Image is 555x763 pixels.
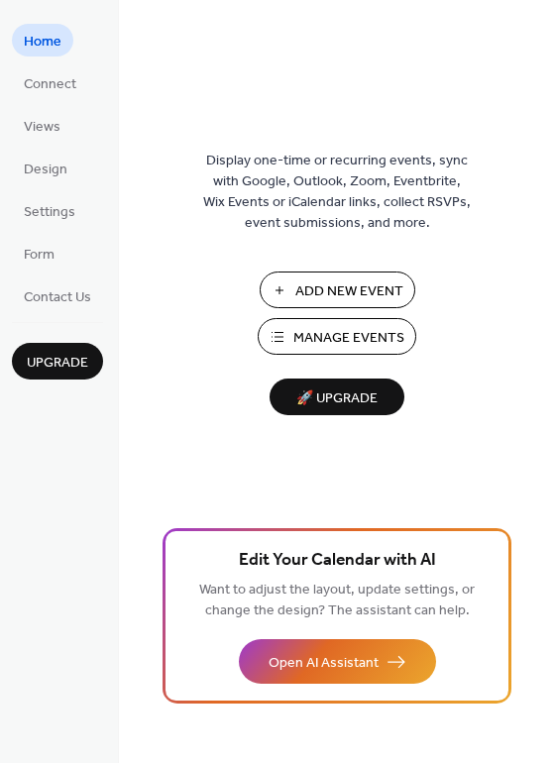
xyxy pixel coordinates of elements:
[281,385,392,412] span: 🚀 Upgrade
[293,328,404,349] span: Manage Events
[239,547,436,575] span: Edit Your Calendar with AI
[24,160,67,180] span: Design
[12,279,103,312] a: Contact Us
[12,152,79,184] a: Design
[203,151,471,234] span: Display one-time or recurring events, sync with Google, Outlook, Zoom, Eventbrite, Wix Events or ...
[270,379,404,415] button: 🚀 Upgrade
[260,272,415,308] button: Add New Event
[12,194,87,227] a: Settings
[24,117,60,138] span: Views
[27,353,88,374] span: Upgrade
[295,281,403,302] span: Add New Event
[12,24,73,56] a: Home
[269,653,379,674] span: Open AI Assistant
[12,66,88,99] a: Connect
[24,32,61,53] span: Home
[12,343,103,380] button: Upgrade
[24,287,91,308] span: Contact Us
[12,237,66,270] a: Form
[239,639,436,684] button: Open AI Assistant
[258,318,416,355] button: Manage Events
[199,577,475,624] span: Want to adjust the layout, update settings, or change the design? The assistant can help.
[12,109,72,142] a: Views
[24,202,75,223] span: Settings
[24,74,76,95] span: Connect
[24,245,55,266] span: Form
